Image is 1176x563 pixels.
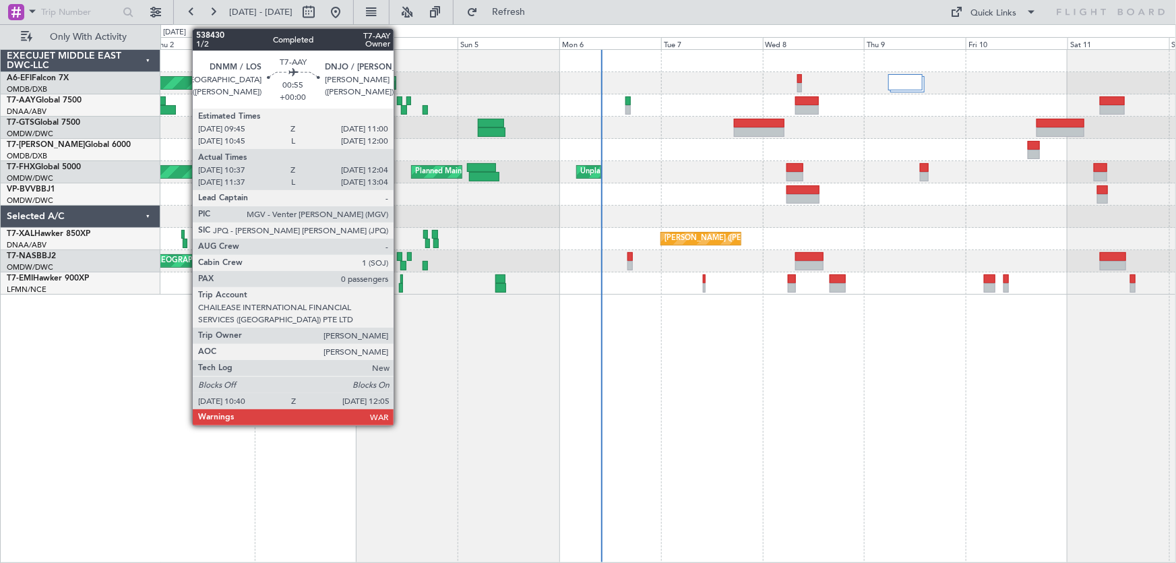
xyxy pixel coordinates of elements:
a: T7-NASBBJ2 [7,252,56,260]
button: Refresh [460,1,541,23]
a: A6-EFIFalcon 7X [7,74,69,82]
span: [DATE] - [DATE] [229,6,292,18]
div: Sat 4 [357,37,458,49]
a: DNAA/ABV [7,240,47,250]
a: OMDW/DWC [7,196,53,206]
span: T7-[PERSON_NAME] [7,141,85,149]
span: T7-FHX [7,163,35,171]
a: OMDB/DXB [7,151,47,161]
button: Quick Links [944,1,1044,23]
span: Only With Activity [35,32,142,42]
a: OMDB/DXB [7,84,47,94]
a: LFMN/NCE [7,285,47,295]
a: T7-EMIHawker 900XP [7,274,89,283]
a: OMDW/DWC [7,262,53,272]
a: DNAA/ABV [7,107,47,117]
span: VP-BVV [7,185,36,194]
div: [DATE] [163,27,186,38]
div: Fri 10 [966,37,1067,49]
span: T7-EMI [7,274,33,283]
div: Thu 9 [864,37,966,49]
div: Tue 7 [661,37,763,49]
a: T7-AAYGlobal 7500 [7,96,82,105]
span: T7-XAL [7,230,34,238]
span: Refresh [481,7,537,17]
a: T7-[PERSON_NAME]Global 6000 [7,141,131,149]
a: T7-XALHawker 850XP [7,230,90,238]
a: OMDW/DWC [7,129,53,139]
div: Planned Maint Dubai (Al Maktoum Intl) [296,184,429,204]
div: Planned Maint [GEOGRAPHIC_DATA] (Seletar) [415,162,574,182]
div: Unplanned Maint Lagos ([GEOGRAPHIC_DATA][PERSON_NAME]) [67,251,294,271]
span: T7-GTS [7,119,34,127]
a: VP-BVVBBJ1 [7,185,55,194]
span: A6-EFI [7,74,32,82]
span: T7-NAS [7,252,36,260]
div: Quick Links [971,7,1017,20]
input: Trip Number [41,2,119,22]
a: T7-GTSGlobal 7500 [7,119,80,127]
a: OMDW/DWC [7,173,53,183]
a: T7-FHXGlobal 5000 [7,163,81,171]
div: Wed 8 [763,37,865,49]
div: Sun 5 [458,37,559,49]
div: Fri 3 [255,37,357,49]
span: T7-AAY [7,96,36,105]
div: [PERSON_NAME] ([PERSON_NAME] Intl) [664,229,806,249]
button: Only With Activity [15,26,146,48]
div: Thu 2 [153,37,255,49]
div: Sat 11 [1067,37,1169,49]
div: Mon 6 [559,37,661,49]
div: Unplanned Maint [GEOGRAPHIC_DATA] (Al Maktoum Intl) [580,162,780,182]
